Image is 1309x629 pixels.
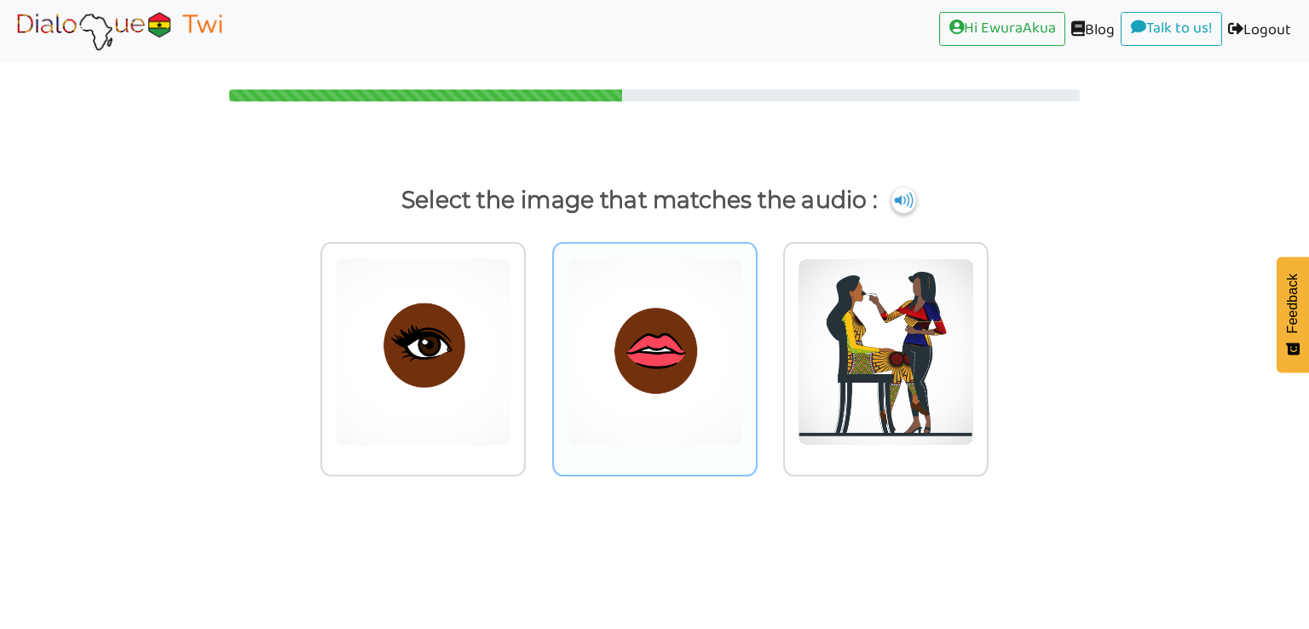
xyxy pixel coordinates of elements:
a: Talk to us! [1121,12,1222,46]
a: Logout [1222,12,1297,50]
span: Feedback [1285,274,1300,333]
img: ani.png [335,258,511,446]
a: Blog [1065,12,1121,50]
img: Select Course Page [12,9,227,52]
p: Select the image that matches the audio : [32,180,1276,221]
img: ano.png [567,258,743,446]
img: beauty.png [798,258,974,446]
button: Feedback - Show survey [1277,257,1309,372]
a: Hi EwuraAkua [939,12,1065,46]
img: cuNL5YgAAAABJRU5ErkJggg== [891,188,916,213]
